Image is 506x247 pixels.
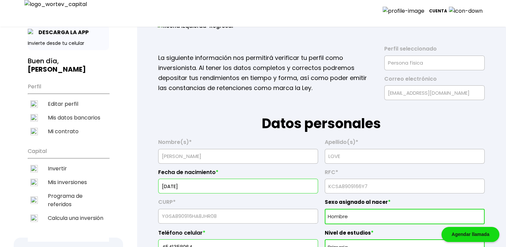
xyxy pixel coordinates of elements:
img: contrato-icon.svg [30,128,38,135]
a: Calcula una inversión [28,211,109,225]
label: RFC [325,169,485,179]
h3: Buen día, [28,57,109,74]
img: invertir-icon.svg [30,165,38,172]
label: Perfil seleccionado [384,46,485,56]
img: editar-icon.svg [30,100,38,108]
a: Editar perfil [28,97,109,111]
img: inversiones-icon.svg [30,179,38,186]
label: Nombre(s) [158,139,318,149]
a: Mi contrato [28,125,109,138]
p: Cuenta [429,6,447,16]
img: profile-image [383,7,429,15]
a: Invertir [28,162,109,175]
h1: Datos personales [158,100,485,134]
input: 13 caracteres [328,179,482,193]
label: Nivel de estudios [325,230,485,240]
label: Apellido(s) [325,139,485,149]
p: DESCARGA LA APP [35,28,89,36]
img: app-icon [28,29,35,36]
a: Mis inversiones [28,175,109,189]
a: Mis datos bancarios [28,111,109,125]
label: Fecha de nacimiento [158,169,318,179]
p: Invierte desde tu celular [28,40,109,47]
label: Correo electrónico [384,76,485,86]
label: Sexo asignado al nacer [325,199,485,209]
b: [PERSON_NAME] [28,65,86,74]
p: La siguiente información nos permitirá verificar tu perfil como inversionista. Al tener los datos... [158,53,375,93]
img: recomiendanos-icon.svg [30,196,38,204]
img: datos-icon.svg [30,114,38,121]
img: icon-down [447,7,487,15]
input: 18 caracteres [161,209,315,223]
img: calculadora-icon.svg [30,215,38,222]
ul: Capital [28,144,109,242]
label: CURP [158,199,318,209]
input: DD/MM/AAAA [161,179,315,193]
a: Programa de referidos [28,189,109,211]
label: Teléfono celular [158,230,318,240]
div: Agendar llamada [441,227,499,242]
ul: Perfil [28,79,109,138]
